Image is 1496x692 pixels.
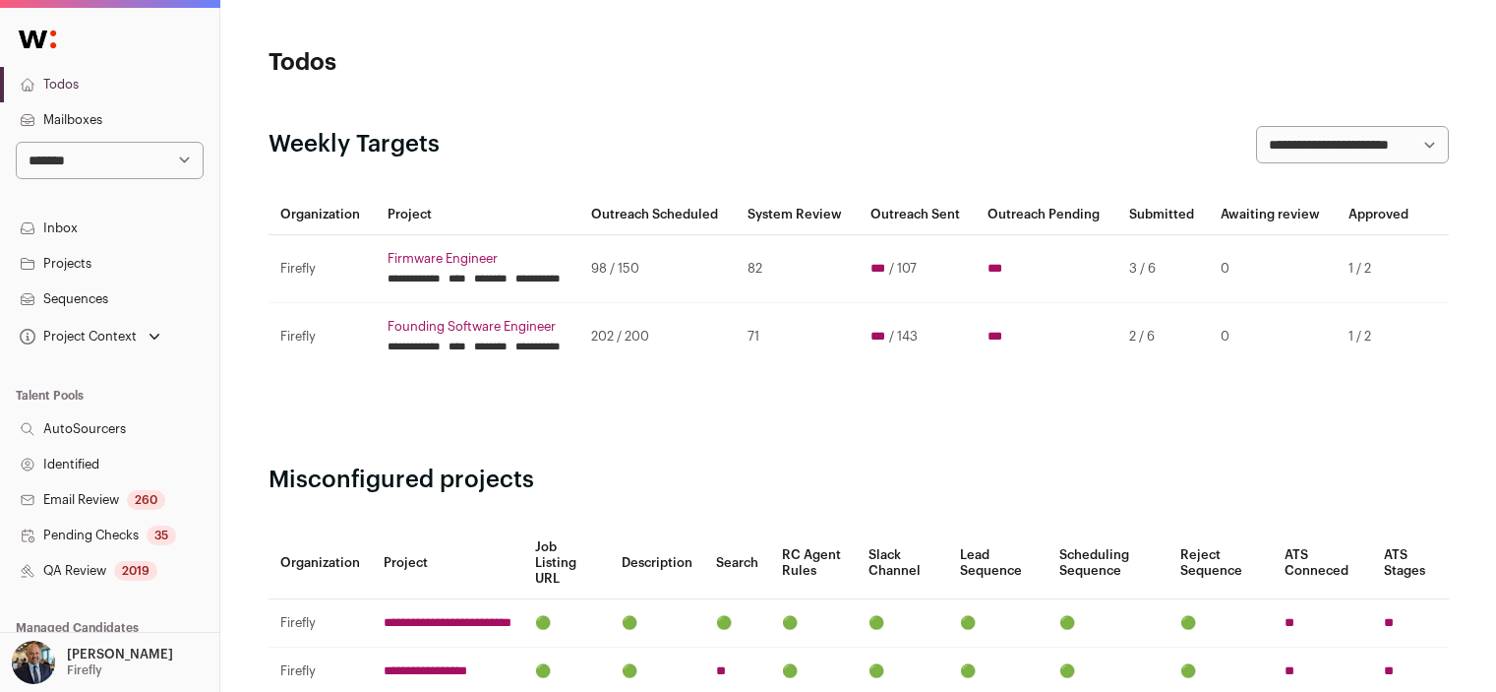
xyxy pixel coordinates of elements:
[1209,303,1337,371] td: 0
[1337,195,1423,235] th: Approved
[269,599,372,648] td: Firefly
[269,465,1449,496] h2: Misconfigured projects
[1168,528,1273,599] th: Reject Sequence
[1117,195,1210,235] th: Submitted
[704,599,770,648] td: 🟢
[269,235,376,303] td: Firefly
[736,235,859,303] td: 82
[147,526,176,545] div: 35
[579,303,736,371] td: 202 / 200
[736,303,859,371] td: 71
[1047,528,1168,599] th: Scheduling Sequence
[269,47,662,79] h1: Todos
[269,528,372,599] th: Organization
[1168,599,1273,648] td: 🟢
[770,599,857,648] td: 🟢
[523,528,611,599] th: Job Listing URL
[376,195,580,235] th: Project
[579,235,736,303] td: 98 / 150
[8,20,67,59] img: Wellfound
[1209,235,1337,303] td: 0
[1117,235,1210,303] td: 3 / 6
[889,329,918,345] span: / 143
[976,195,1116,235] th: Outreach Pending
[67,662,102,678] p: Firefly
[859,195,976,235] th: Outreach Sent
[67,647,173,662] p: [PERSON_NAME]
[16,329,137,345] div: Project Context
[579,195,736,235] th: Outreach Scheduled
[114,561,157,581] div: 2019
[12,641,55,684] img: 18202275-medium_jpg
[1337,303,1423,371] td: 1 / 2
[372,528,523,599] th: Project
[1273,528,1372,599] th: ATS Conneced
[1047,599,1168,648] td: 🟢
[704,528,770,599] th: Search
[889,261,917,277] span: / 107
[736,195,859,235] th: System Review
[1117,303,1210,371] td: 2 / 6
[523,599,611,648] td: 🟢
[8,641,177,684] button: Open dropdown
[1372,528,1449,599] th: ATS Stages
[388,319,568,335] a: Founding Software Engineer
[269,303,376,371] td: Firefly
[1337,235,1423,303] td: 1 / 2
[857,528,948,599] th: Slack Channel
[127,490,165,510] div: 260
[269,129,440,160] h2: Weekly Targets
[16,323,164,350] button: Open dropdown
[610,528,704,599] th: Description
[610,599,704,648] td: 🟢
[948,599,1047,648] td: 🟢
[1209,195,1337,235] th: Awaiting review
[388,251,568,267] a: Firmware Engineer
[857,599,948,648] td: 🟢
[770,528,857,599] th: RC Agent Rules
[948,528,1047,599] th: Lead Sequence
[269,195,376,235] th: Organization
